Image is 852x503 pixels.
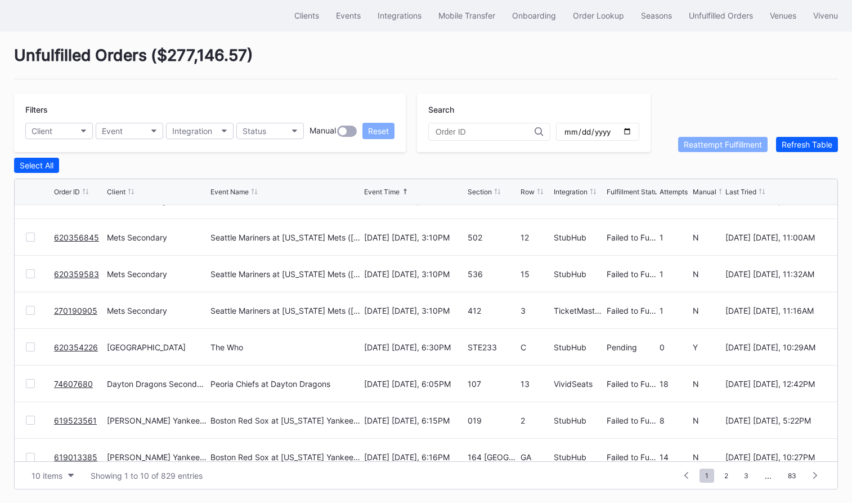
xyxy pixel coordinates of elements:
[607,379,657,389] div: Failed to Fulfill
[607,416,657,425] div: Failed to Fulfill
[236,123,304,139] button: Status
[521,233,551,242] div: 12
[725,233,826,242] div: [DATE] [DATE], 11:00AM
[680,5,761,26] button: Unfulfilled Orders
[210,416,361,425] div: Boston Red Sox at [US_STATE] Yankees ([PERSON_NAME] Bobblehead Giveaway)
[468,416,518,425] div: 019
[521,452,551,462] div: GA
[756,471,780,480] div: ...
[364,188,400,196] div: Event Time
[782,469,802,483] span: 83
[607,188,661,196] div: Fulfillment Status
[761,5,805,26] a: Venues
[328,5,369,26] a: Events
[369,5,430,26] button: Integrations
[770,11,796,20] div: Venues
[607,233,657,242] div: Failed to Fulfill
[107,379,208,389] div: Dayton Dragons Secondary
[468,452,518,462] div: 164 [GEOGRAPHIC_DATA]
[20,161,53,170] div: Select All
[364,342,465,352] div: [DATE] [DATE], 6:30PM
[243,126,266,136] div: Status
[554,416,604,425] div: StubHub
[693,342,723,352] div: Y
[693,306,723,315] div: N
[554,233,604,242] div: StubHub
[378,11,421,20] div: Integrations
[725,188,756,196] div: Last Tried
[166,123,234,139] button: Integration
[504,5,564,26] button: Onboarding
[684,140,762,149] div: Reattempt Fulfillment
[693,379,723,389] div: N
[660,452,690,462] div: 14
[26,468,79,483] button: 10 items
[725,452,826,462] div: [DATE] [DATE], 10:27PM
[210,452,361,462] div: Boston Red Sox at [US_STATE] Yankees Parking
[725,379,826,389] div: [DATE] [DATE], 12:42PM
[210,233,361,242] div: Seattle Mariners at [US_STATE] Mets ([PERSON_NAME] Bobblehead Giveaway)
[54,306,97,315] a: 270190905
[364,233,465,242] div: [DATE] [DATE], 3:10PM
[693,452,723,462] div: N
[107,452,208,462] div: [PERSON_NAME] Yankees Tickets
[102,126,123,136] div: Event
[54,379,93,389] a: 74607680
[54,269,99,279] a: 620359583
[805,5,846,26] button: Vivenu
[107,342,208,352] div: [GEOGRAPHIC_DATA]
[364,452,465,462] div: [DATE] [DATE], 6:16PM
[693,233,723,242] div: N
[521,379,551,389] div: 13
[54,416,97,425] a: 619523561
[660,342,690,352] div: 0
[32,471,62,480] div: 10 items
[776,137,838,152] button: Refresh Table
[564,5,633,26] a: Order Lookup
[660,188,688,196] div: Attempts
[107,188,125,196] div: Client
[91,471,203,480] div: Showing 1 to 10 of 829 entries
[660,233,690,242] div: 1
[32,126,52,136] div: Client
[725,342,826,352] div: [DATE] [DATE], 10:29AM
[693,188,716,196] div: Manual
[25,123,93,139] button: Client
[521,306,551,315] div: 3
[607,269,657,279] div: Failed to Fulfill
[468,269,518,279] div: 536
[693,416,723,425] div: N
[554,452,604,462] div: StubHub
[368,126,389,136] div: Reset
[107,306,208,315] div: Mets Secondary
[607,306,657,315] div: Failed to Fulfill
[364,269,465,279] div: [DATE] [DATE], 3:10PM
[362,123,394,139] button: Reset
[468,379,518,389] div: 107
[554,269,604,279] div: StubHub
[660,269,690,279] div: 1
[107,269,208,279] div: Mets Secondary
[428,105,639,114] div: Search
[430,5,504,26] button: Mobile Transfer
[660,306,690,315] div: 1
[607,452,657,462] div: Failed to Fulfill
[210,379,330,389] div: Peoria Chiefs at Dayton Dragons
[521,342,551,352] div: C
[294,11,319,20] div: Clients
[468,188,492,196] div: Section
[641,11,672,20] div: Seasons
[96,123,163,139] button: Event
[468,306,518,315] div: 412
[678,137,768,152] button: Reattempt Fulfillment
[633,5,680,26] button: Seasons
[607,342,657,352] div: Pending
[660,379,690,389] div: 18
[286,5,328,26] button: Clients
